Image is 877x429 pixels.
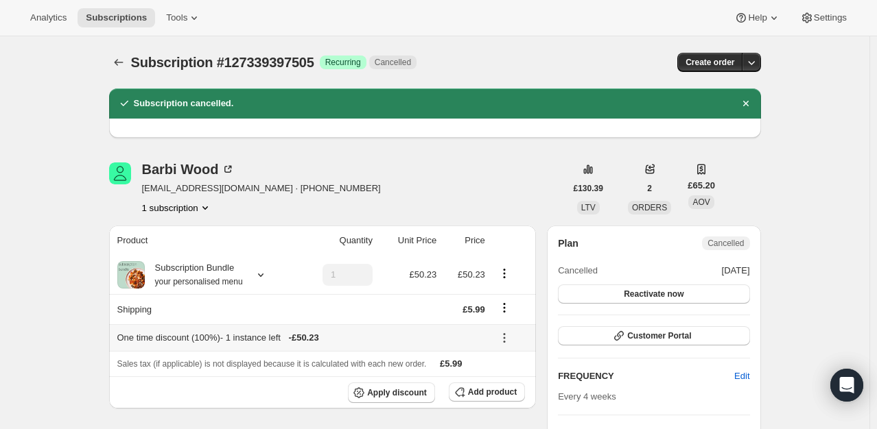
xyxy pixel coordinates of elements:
[440,358,463,369] span: £5.99
[647,183,652,194] span: 2
[142,201,212,214] button: Product actions
[375,57,411,68] span: Cancelled
[22,8,75,27] button: Analytics
[78,8,155,27] button: Subscriptions
[830,369,863,402] div: Open Intercom Messenger
[348,382,435,403] button: Apply discount
[792,8,855,27] button: Settings
[109,53,128,72] button: Subscriptions
[449,382,525,402] button: Add product
[441,225,489,256] th: Price
[814,12,847,23] span: Settings
[155,277,243,286] small: your personalised menu
[692,197,710,207] span: AOV
[109,162,131,184] span: Barbi Wood
[558,284,749,304] button: Reactivate now
[166,12,187,23] span: Tools
[748,12,767,23] span: Help
[581,203,596,212] span: LTV
[86,12,147,23] span: Subscriptions
[325,57,361,68] span: Recurring
[722,264,750,278] span: [DATE]
[632,203,667,212] span: ORDERS
[624,289,683,299] span: Reactivate now
[493,266,515,281] button: Product actions
[726,365,758,387] button: Edit
[686,57,734,68] span: Create order
[297,225,377,256] th: Quantity
[736,94,756,113] button: Dismiss notification
[289,331,319,345] span: - £50.23
[367,387,427,398] span: Apply discount
[627,330,691,341] span: Customer Portal
[558,369,734,383] h2: FREQUENCY
[109,225,297,256] th: Product
[734,369,749,383] span: Edit
[558,236,578,250] h2: Plan
[30,12,67,23] span: Analytics
[468,387,517,397] span: Add product
[142,162,235,176] div: Barbi Wood
[677,53,742,72] button: Create order
[458,269,485,280] span: £50.23
[688,179,715,193] span: £65.20
[574,183,603,194] span: £130.39
[377,225,441,256] th: Unit Price
[558,326,749,345] button: Customer Portal
[131,55,314,70] span: Subscription #127339397505
[117,261,145,289] img: product img
[558,264,598,278] span: Cancelled
[463,304,485,315] span: £5.99
[493,300,515,315] button: Shipping actions
[142,182,381,195] span: [EMAIL_ADDRESS][DOMAIN_NAME] · [PHONE_NUMBER]
[726,8,788,27] button: Help
[565,179,611,198] button: £130.39
[708,238,744,249] span: Cancelled
[145,261,243,289] div: Subscription Bundle
[409,269,436,280] span: £50.23
[558,391,616,402] span: Every 4 weeks
[639,179,660,198] button: 2
[109,294,297,324] th: Shipping
[134,97,234,110] h2: Subscription cancelled.
[117,331,485,345] div: One time discount (100%) - 1 instance left
[158,8,209,27] button: Tools
[117,359,427,369] span: Sales tax (if applicable) is not displayed because it is calculated with each new order.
